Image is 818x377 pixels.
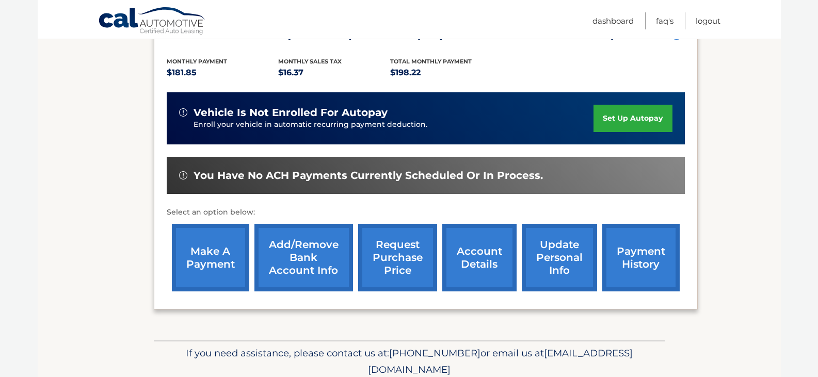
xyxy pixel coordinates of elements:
a: update personal info [522,224,597,291]
p: $16.37 [278,65,390,80]
span: [EMAIL_ADDRESS][DOMAIN_NAME] [368,347,633,375]
a: set up autopay [594,105,672,132]
a: Logout [696,12,720,29]
p: $198.22 [390,65,502,80]
span: Monthly Payment [167,58,227,65]
span: vehicle is not enrolled for autopay [194,106,388,119]
a: payment history [602,224,680,291]
img: alert-white.svg [179,171,187,179]
p: Enroll your vehicle in automatic recurring payment deduction. [194,119,594,130]
span: [PHONE_NUMBER] [389,347,480,359]
img: alert-white.svg [179,108,187,117]
span: You have no ACH payments currently scheduled or in process. [194,169,543,182]
p: $181.85 [167,65,279,80]
a: make a payment [172,224,249,291]
a: Cal Automotive [98,7,206,37]
a: account details [442,224,517,291]
span: Monthly sales Tax [278,58,342,65]
span: Total Monthly Payment [390,58,472,65]
a: Dashboard [592,12,634,29]
p: Select an option below: [167,206,685,219]
a: Add/Remove bank account info [254,224,353,291]
a: request purchase price [358,224,437,291]
a: FAQ's [656,12,673,29]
